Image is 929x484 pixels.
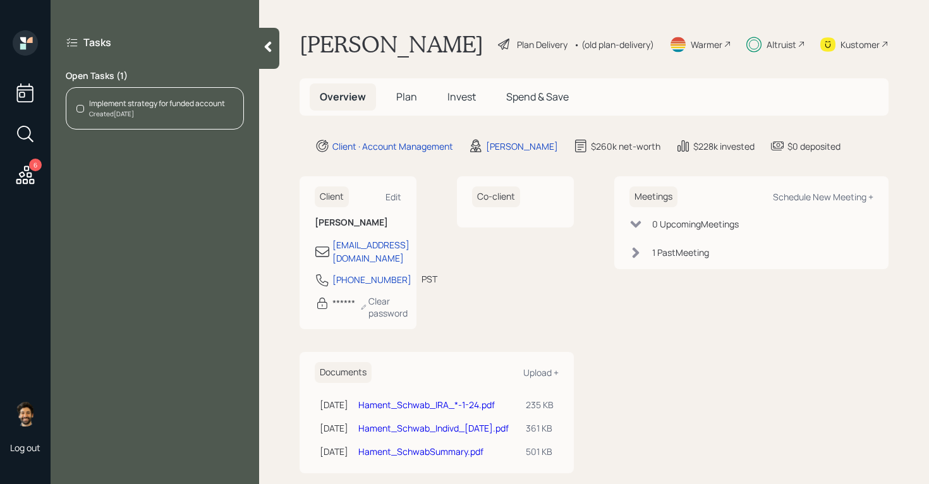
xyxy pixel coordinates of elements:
[486,140,558,153] div: [PERSON_NAME]
[320,90,366,104] span: Overview
[422,272,437,286] div: PST
[300,30,483,58] h1: [PERSON_NAME]
[358,445,483,457] a: Hament_SchwabSummary.pdf
[591,140,660,153] div: $260k net-worth
[29,159,42,171] div: 6
[83,35,111,49] label: Tasks
[66,70,244,82] label: Open Tasks ( 1 )
[787,140,841,153] div: $0 deposited
[320,445,348,458] div: [DATE]
[89,109,225,119] div: Created [DATE]
[315,217,401,228] h6: [PERSON_NAME]
[773,191,873,203] div: Schedule New Meeting +
[523,366,559,378] div: Upload +
[332,238,410,265] div: [EMAIL_ADDRESS][DOMAIN_NAME]
[517,38,568,51] div: Plan Delivery
[506,90,569,104] span: Spend & Save
[447,90,476,104] span: Invest
[360,295,411,319] div: Clear password
[472,186,520,207] h6: Co-client
[526,398,554,411] div: 235 KB
[652,217,739,231] div: 0 Upcoming Meeting s
[10,442,40,454] div: Log out
[693,140,755,153] div: $228k invested
[315,362,372,383] h6: Documents
[320,421,348,435] div: [DATE]
[629,186,677,207] h6: Meetings
[691,38,722,51] div: Warmer
[526,421,554,435] div: 361 KB
[315,186,349,207] h6: Client
[89,98,225,109] div: Implement strategy for funded account
[574,38,654,51] div: • (old plan-delivery)
[332,273,411,286] div: [PHONE_NUMBER]
[526,445,554,458] div: 501 KB
[358,399,495,411] a: Hament_Schwab_IRA_*-1-24.pdf
[841,38,880,51] div: Kustomer
[396,90,417,104] span: Plan
[320,398,348,411] div: [DATE]
[386,191,401,203] div: Edit
[358,422,509,434] a: Hament_Schwab_Indivd_[DATE].pdf
[767,38,796,51] div: Altruist
[332,140,453,153] div: Client · Account Management
[13,401,38,427] img: eric-schwartz-headshot.png
[652,246,709,259] div: 1 Past Meeting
